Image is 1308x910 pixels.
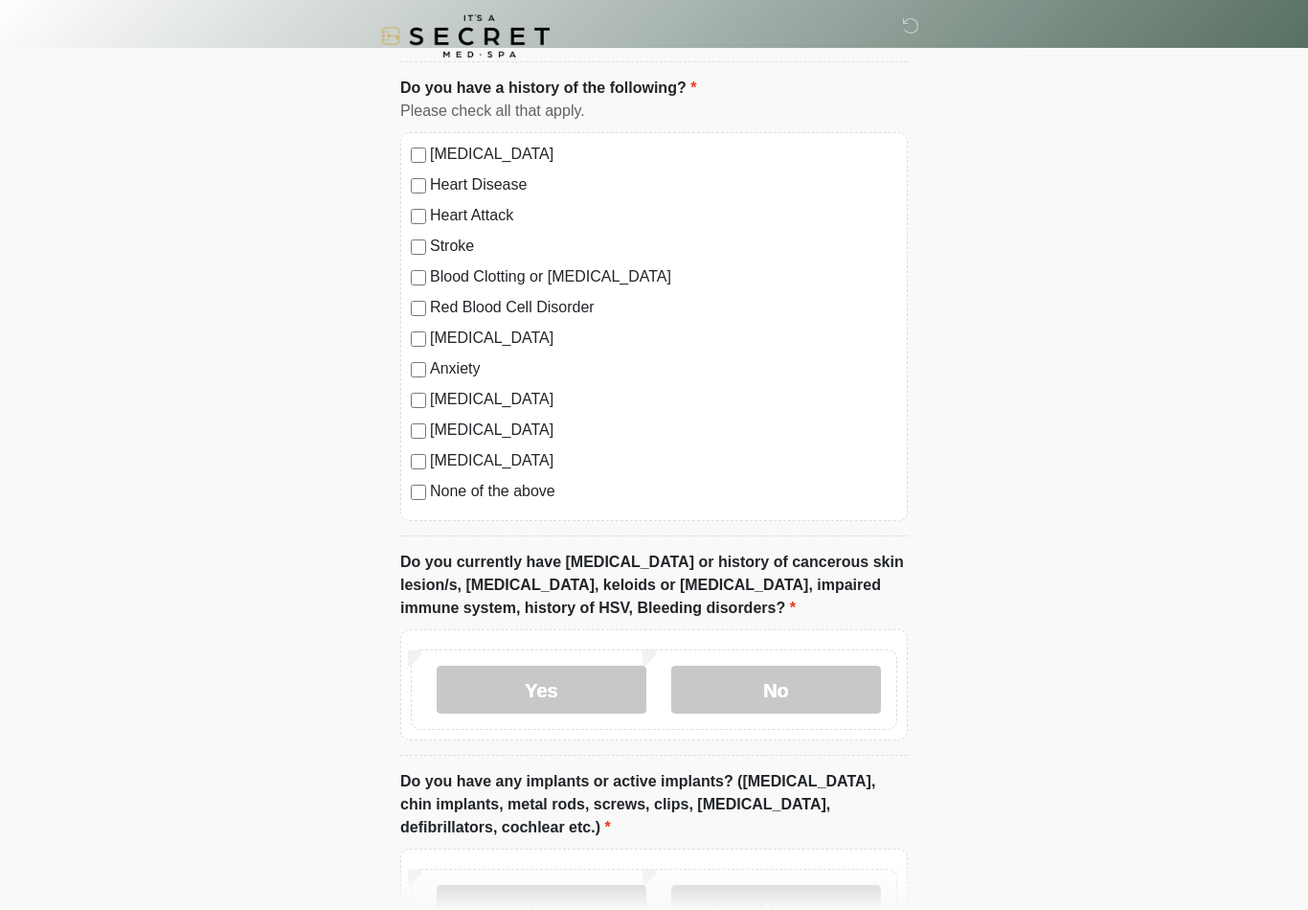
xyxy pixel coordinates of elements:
label: Anxiety [430,357,897,380]
label: None of the above [430,480,897,503]
label: [MEDICAL_DATA] [430,419,897,442]
label: Heart Attack [430,204,897,227]
input: Heart Attack [411,209,426,224]
label: Red Blood Cell Disorder [430,296,897,319]
label: [MEDICAL_DATA] [430,449,897,472]
label: Do you currently have [MEDICAL_DATA] or history of cancerous skin lesion/s, [MEDICAL_DATA], keloi... [400,551,908,620]
label: [MEDICAL_DATA] [430,143,897,166]
label: [MEDICAL_DATA] [430,388,897,411]
input: Blood Clotting or [MEDICAL_DATA] [411,270,426,285]
label: Stroke [430,235,897,258]
input: Stroke [411,239,426,255]
label: Yes [437,666,646,714]
input: [MEDICAL_DATA] [411,423,426,439]
input: Heart Disease [411,178,426,193]
input: Anxiety [411,362,426,377]
label: Blood Clotting or [MEDICAL_DATA] [430,265,897,288]
div: Please check all that apply. [400,100,908,123]
input: [MEDICAL_DATA] [411,331,426,347]
input: [MEDICAL_DATA] [411,148,426,163]
input: [MEDICAL_DATA] [411,454,426,469]
label: Do you have a history of the following? [400,77,696,100]
input: None of the above [411,485,426,500]
img: It's A Secret Med Spa Logo [381,14,550,57]
input: Red Blood Cell Disorder [411,301,426,316]
label: Do you have any implants or active implants? ([MEDICAL_DATA], chin implants, metal rods, screws, ... [400,770,908,839]
label: No [671,666,881,714]
input: [MEDICAL_DATA] [411,393,426,408]
label: Heart Disease [430,173,897,196]
label: [MEDICAL_DATA] [430,327,897,350]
